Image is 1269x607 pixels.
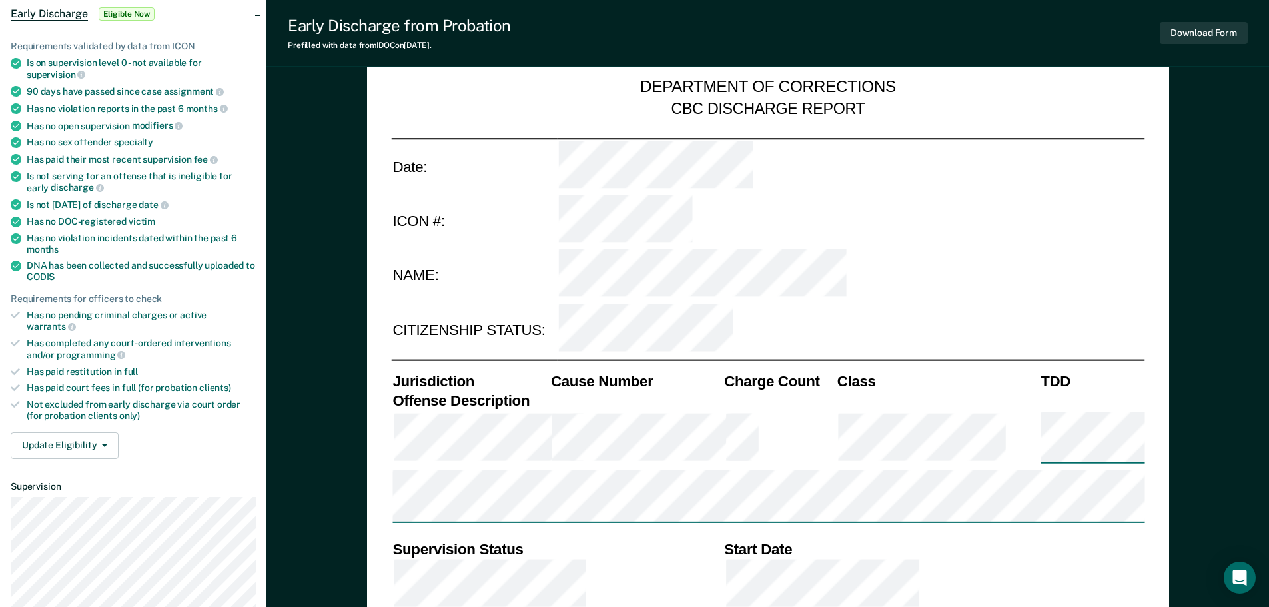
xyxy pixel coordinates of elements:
span: full [124,366,138,377]
div: Has completed any court-ordered interventions and/or [27,338,256,360]
div: Has no violation reports in the past 6 [27,103,256,115]
span: programming [57,350,125,360]
div: DNA has been collected and successfully uploaded to [27,260,256,283]
div: Has paid restitution in [27,366,256,378]
th: TDD [1039,372,1144,391]
button: Update Eligibility [11,432,119,459]
div: Has no DOC-registered [27,216,256,227]
div: Has no pending criminal charges or active [27,310,256,332]
span: months [27,244,59,255]
th: Start Date [723,540,1144,559]
span: specialty [114,137,153,147]
th: Class [835,372,1039,391]
span: fee [194,154,218,165]
button: Download Form [1160,22,1248,44]
span: clients) [199,382,231,393]
span: victim [129,216,155,227]
div: Has no sex offender [27,137,256,148]
div: CBC DISCHARGE REPORT [671,99,865,119]
div: Prefilled with data from IDOC on [DATE] . [288,41,511,50]
div: Is not [DATE] of discharge [27,199,256,211]
span: warrants [27,321,76,332]
th: Cause Number [549,372,722,391]
th: Offense Description [391,391,550,410]
div: Has no open supervision [27,120,256,132]
span: modifiers [132,120,183,131]
td: CITIZENSHIP STATUS: [391,303,557,357]
span: Early Discharge [11,7,88,21]
div: Is on supervision level 0 - not available for [27,57,256,80]
div: Not excluded from early discharge via court order (for probation clients [27,399,256,422]
span: date [139,199,168,210]
span: CODIS [27,271,55,282]
td: ICON #: [391,193,557,248]
dt: Supervision [11,481,256,492]
div: Has paid their most recent supervision [27,153,256,165]
div: Is not serving for an offense that is ineligible for early [27,171,256,193]
div: Has no violation incidents dated within the past 6 [27,233,256,255]
td: NAME: [391,248,557,303]
span: assignment [164,86,224,97]
div: Has paid court fees in full (for probation [27,382,256,394]
div: Early Discharge from Probation [288,16,511,35]
div: 90 days have passed since case [27,85,256,97]
span: only) [119,410,140,421]
span: discharge [51,182,104,193]
th: Jurisdiction [391,372,550,391]
th: Supervision Status [391,540,723,559]
div: Requirements for officers to check [11,293,256,304]
div: DEPARTMENT OF CORRECTIONS [640,77,896,99]
th: Charge Count [723,372,836,391]
div: Requirements validated by data from ICON [11,41,256,52]
span: Eligible Now [99,7,155,21]
div: Open Intercom Messenger [1224,562,1256,594]
span: supervision [27,69,85,80]
td: Date: [391,138,557,193]
span: months [186,103,228,114]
